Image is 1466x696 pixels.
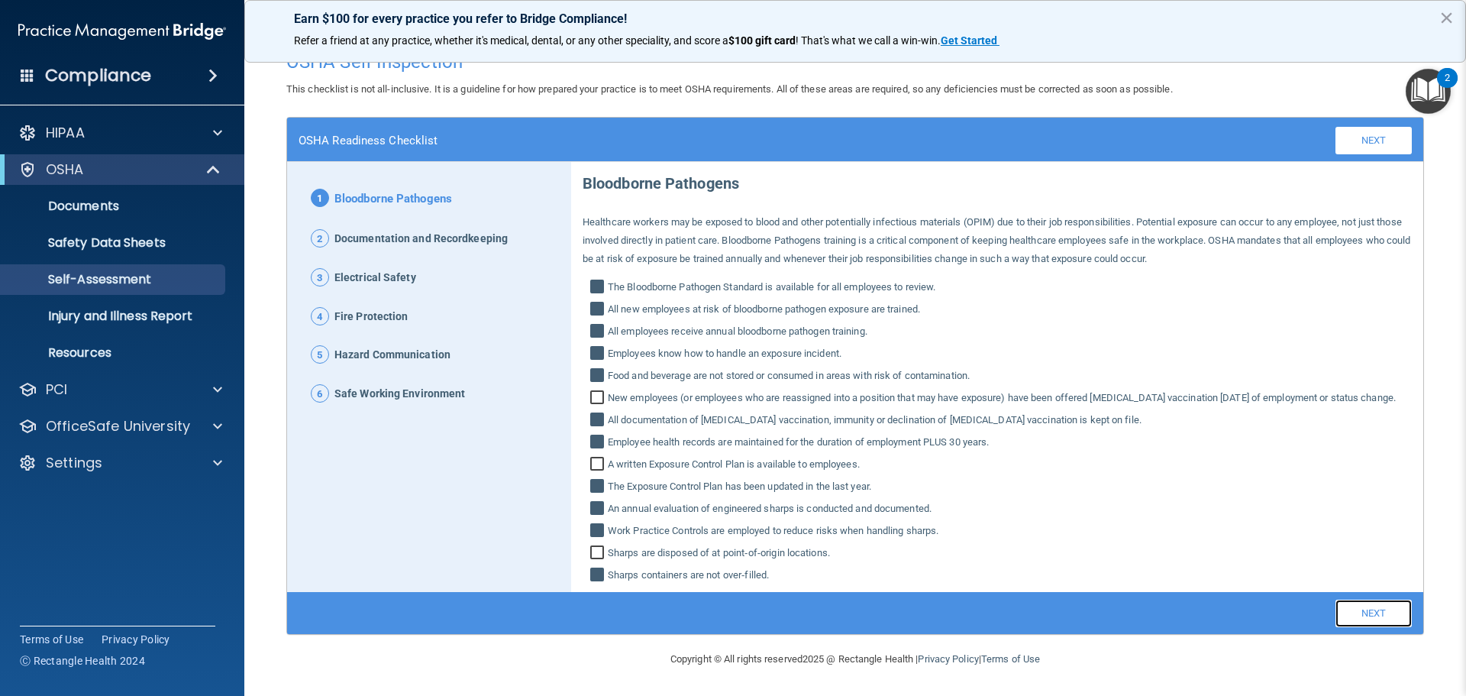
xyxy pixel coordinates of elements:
[796,34,941,47] span: ! That's what we call a win-win.
[608,477,871,496] span: The Exposure Control Plan has been updated in the last year.
[728,34,796,47] strong: $100 gift card
[576,635,1134,684] div: Copyright © All rights reserved 2025 @ Rectangle Health | |
[981,653,1040,665] a: Terms of Use
[294,11,1416,26] p: Earn $100 for every practice you refer to Bridge Compliance!
[10,309,218,324] p: Injury and Illness Report
[46,124,85,142] p: HIPAA
[334,307,408,327] span: Fire Protection
[590,281,608,296] input: The Bloodborne Pathogen Standard is available for all employees to review.
[46,160,84,179] p: OSHA
[590,348,608,363] input: Employees know how to handle an exposure incident.
[590,303,608,319] input: All new employees at risk of bloodborne pathogen exposure are trained.
[608,389,1396,407] span: New employees (or employees who are reassigned into a position that may have exposure) have been ...
[590,547,608,562] input: Sharps are disposed of at point‐of‐origin locations.
[10,199,218,214] p: Documents
[18,454,222,472] a: Settings
[583,162,1412,198] p: Bloodborne Pathogens
[590,569,608,584] input: Sharps containers are not over‐filled.
[941,34,999,47] a: Get Started
[334,229,508,249] span: Documentation and Recordkeeping
[918,653,978,665] a: Privacy Policy
[20,632,83,647] a: Terms of Use
[311,229,329,248] span: 2
[18,124,222,142] a: HIPAA
[311,189,329,207] span: 1
[583,213,1412,268] p: Healthcare workers may be exposed to blood and other potentially infectious materials (OPIM) due ...
[45,65,151,86] h4: Compliance
[608,566,769,584] span: Sharps containers are not over‐filled.
[608,522,938,540] span: Work Practice Controls are employed to reduce risks when handling sharps.
[18,160,221,179] a: OSHA
[1335,127,1412,154] a: Next
[1445,78,1450,98] div: 2
[590,458,608,474] input: A written Exposure Control Plan is available to employees.
[608,411,1141,429] span: All documentation of [MEDICAL_DATA] vaccination, immunity or declination of [MEDICAL_DATA] vaccin...
[608,500,932,518] span: An annual evaluation of engineered sharps is conducted and documented.
[334,384,465,404] span: Safe Working Environment
[334,268,416,288] span: Electrical Safety
[18,417,222,435] a: OfficeSafe University
[294,34,728,47] span: Refer a friend at any practice, whether it's medical, dental, or any other speciality, and score a
[590,414,608,429] input: All documentation of [MEDICAL_DATA] vaccination, immunity or declination of [MEDICAL_DATA] vaccin...
[10,235,218,251] p: Safety Data Sheets
[286,52,1424,72] h4: OSHA Self Inspection
[311,384,329,403] span: 6
[311,345,329,364] span: 5
[20,653,145,668] span: Ⓒ Rectangle Health 2024
[10,272,218,287] p: Self-Assessment
[608,278,935,296] span: The Bloodborne Pathogen Standard is available for all employees to review.
[941,34,997,47] strong: Get Started
[590,481,608,496] input: The Exposure Control Plan has been updated in the last year.
[608,455,860,474] span: A written Exposure Control Plan is available to employees.
[608,433,989,452] span: Employee health records are maintained for the duration of employment PLUS 30 years.
[590,392,608,407] input: New employees (or employees who are reassigned into a position that may have exposure) have been ...
[10,345,218,361] p: Resources
[18,16,226,47] img: PMB logo
[286,83,1173,95] span: This checklist is not all-inclusive. It is a guideline for how prepared your practice is to meet ...
[590,436,608,452] input: Employee health records are maintained for the duration of employment PLUS 30 years.
[46,454,102,472] p: Settings
[1439,5,1454,30] button: Close
[311,268,329,286] span: 3
[46,380,67,399] p: PCI
[608,544,830,562] span: Sharps are disposed of at point‐of‐origin locations.
[18,380,222,399] a: PCI
[590,325,608,341] input: All employees receive annual bloodborne pathogen training.
[311,307,329,325] span: 4
[590,370,608,385] input: Food and beverage are not stored or consumed in areas with risk of contamination.
[590,503,608,518] input: An annual evaluation of engineered sharps is conducted and documented.
[334,189,452,210] span: Bloodborne Pathogens
[299,134,438,147] h4: OSHA Readiness Checklist
[608,322,867,341] span: All employees receive annual bloodborne pathogen training.
[1335,600,1412,627] a: Next
[334,345,450,365] span: Hazard Communication
[590,525,608,540] input: Work Practice Controls are employed to reduce risks when handling sharps.
[608,345,841,363] span: Employees know how to handle an exposure incident.
[608,367,970,385] span: Food and beverage are not stored or consumed in areas with risk of contamination.
[46,417,190,435] p: OfficeSafe University
[1406,69,1451,114] button: Open Resource Center, 2 new notifications
[608,300,920,319] span: All new employees at risk of bloodborne pathogen exposure are trained.
[102,632,170,647] a: Privacy Policy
